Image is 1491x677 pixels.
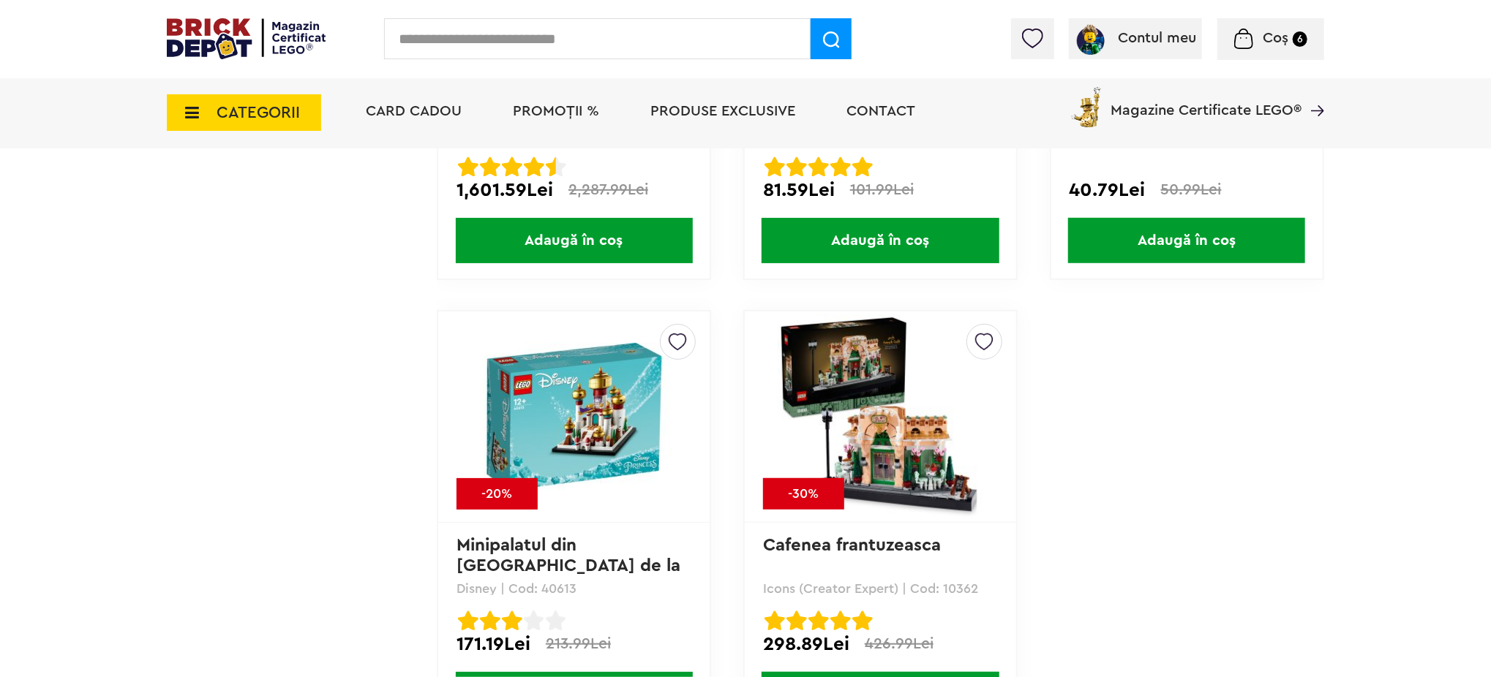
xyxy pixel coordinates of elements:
a: Contact [846,104,915,118]
a: PROMOȚII % [513,104,599,118]
span: 426.99Lei [865,636,934,651]
img: Evaluare cu stele [786,610,807,631]
span: Adaugă în coș [762,218,999,263]
img: Evaluare cu stele [546,156,566,177]
img: Evaluare cu stele [852,156,873,177]
span: Magazine Certificate LEGO® [1111,84,1302,118]
span: 40.79Lei [1070,181,1146,199]
img: Evaluare cu stele [524,610,544,631]
img: Evaluare cu stele [765,156,785,177]
img: Evaluare cu stele [830,610,851,631]
a: Cafenea frantuzeasca [763,537,941,554]
span: 298.89Lei [763,635,849,653]
div: -20% [457,478,538,510]
span: Contul meu [1119,31,1197,45]
img: Cafenea frantuzeasca [778,314,983,519]
img: Evaluare cu stele [808,156,829,177]
span: 213.99Lei [546,636,611,651]
img: Evaluare cu stele [852,610,873,631]
span: 171.19Lei [457,635,530,653]
a: Contul meu [1075,31,1197,45]
img: Evaluare cu stele [458,156,478,177]
span: 81.59Lei [763,181,835,199]
img: Evaluare cu stele [830,156,851,177]
span: Coș [1263,31,1288,45]
a: Minipalatul din [GEOGRAPHIC_DATA] de la Disney [457,537,686,595]
img: Evaluare cu stele [546,610,566,631]
span: 1,601.59Lei [457,181,553,199]
img: Evaluare cu stele [480,610,500,631]
small: 6 [1293,31,1307,47]
span: Adaugă în coș [456,218,693,263]
a: Produse exclusive [650,104,795,118]
p: Disney | Cod: 40613 [457,582,691,595]
p: Icons (Creator Expert) | Cod: 10362 [763,582,998,595]
span: CATEGORII [217,105,300,121]
img: Minipalatul din Agrabah de la Disney [472,343,677,491]
img: Evaluare cu stele [480,156,500,177]
a: Adaugă în coș [1051,218,1323,263]
span: Adaugă în coș [1068,218,1305,263]
span: 101.99Lei [850,182,914,197]
span: 50.99Lei [1161,182,1222,197]
img: Evaluare cu stele [524,156,544,177]
img: Evaluare cu stele [765,610,785,631]
a: Magazine Certificate LEGO® [1302,84,1324,99]
img: Evaluare cu stele [808,610,829,631]
img: Evaluare cu stele [458,610,478,631]
a: Adaugă în coș [438,218,710,263]
span: 2,287.99Lei [568,182,648,197]
img: Evaluare cu stele [502,156,522,177]
div: -30% [763,478,844,510]
a: Adaugă în coș [745,218,1016,263]
img: Evaluare cu stele [502,610,522,631]
img: Evaluare cu stele [786,156,807,177]
a: Card Cadou [366,104,462,118]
